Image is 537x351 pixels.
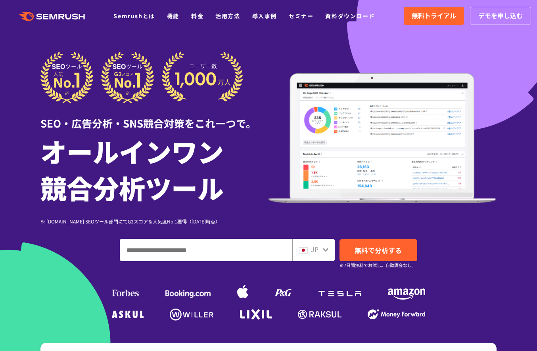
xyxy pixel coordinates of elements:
[355,245,402,255] span: 無料で分析する
[339,239,417,261] a: 無料で分析する
[40,103,268,131] div: SEO・広告分析・SNS競合対策をこれ一つで。
[191,12,203,20] a: 料金
[470,7,531,25] a: デモを申し込む
[289,12,313,20] a: セミナー
[215,12,240,20] a: 活用方法
[167,12,179,20] a: 機能
[40,217,268,225] div: ※ [DOMAIN_NAME] SEOツール部門にてG2スコア＆人気度No.1獲得（[DATE]時点）
[311,244,318,254] span: JP
[412,11,456,21] span: 無料トライアル
[339,261,416,269] small: ※7日間無料でお試し。自動課金なし。
[40,133,268,206] h1: オールインワン 競合分析ツール
[113,12,155,20] a: Semrushとは
[478,11,523,21] span: デモを申し込む
[252,12,277,20] a: 導入事例
[120,239,292,261] input: ドメイン、キーワードまたはURLを入力してください
[325,12,375,20] a: 資料ダウンロード
[404,7,464,25] a: 無料トライアル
